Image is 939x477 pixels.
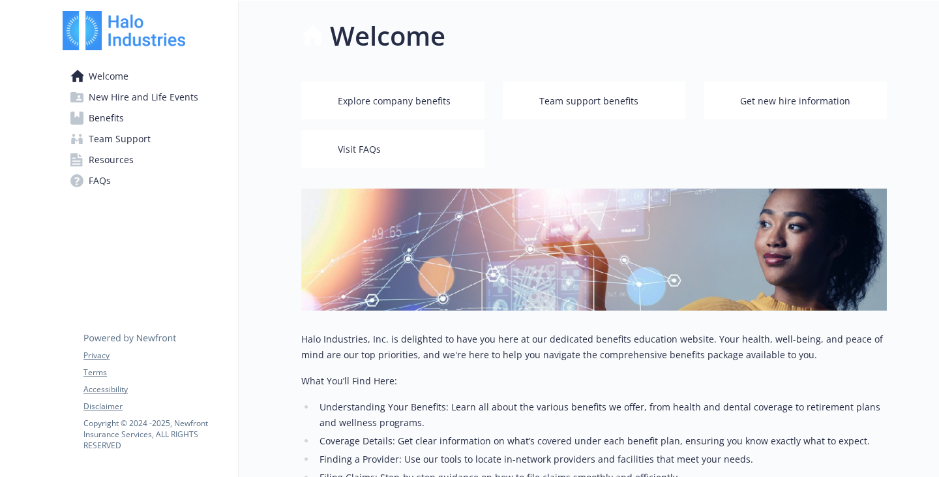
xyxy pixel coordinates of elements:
[89,87,198,108] span: New Hire and Life Events
[539,89,638,114] span: Team support benefits
[83,367,227,378] a: Terms
[63,149,228,170] a: Resources
[89,149,134,170] span: Resources
[740,89,850,114] span: Get new hire information
[83,418,227,451] p: Copyright © 2024 - 2025 , Newfront Insurance Services, ALL RIGHTS RESERVED
[63,170,228,191] a: FAQs
[89,170,111,191] span: FAQs
[704,82,887,119] button: Get new hire information
[89,108,124,129] span: Benefits
[83,401,227,412] a: Disclaimer
[338,137,381,162] span: Visit FAQs
[301,373,887,389] p: What You’ll Find Here:
[63,87,228,108] a: New Hire and Life Events
[330,16,445,55] h1: Welcome
[63,108,228,129] a: Benefits
[301,189,887,311] img: overview page banner
[316,433,887,449] li: Coverage Details: Get clear information on what’s covered under each benefit plan, ensuring you k...
[89,66,128,87] span: Welcome
[503,82,686,119] button: Team support benefits
[316,452,887,467] li: Finding a Provider: Use our tools to locate in-network providers and facilities that meet your ne...
[316,399,887,431] li: Understanding Your Benefits: Learn all about the various benefits we offer, from health and denta...
[301,130,484,168] button: Visit FAQs
[63,129,228,149] a: Team Support
[338,89,451,114] span: Explore company benefits
[301,331,887,363] p: Halo Industries, Inc. is delighted to have you here at our dedicated benefits education website. ...
[301,82,484,119] button: Explore company benefits
[89,129,151,149] span: Team Support
[83,384,227,395] a: Accessibility
[83,350,227,362] a: Privacy
[63,66,228,87] a: Welcome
